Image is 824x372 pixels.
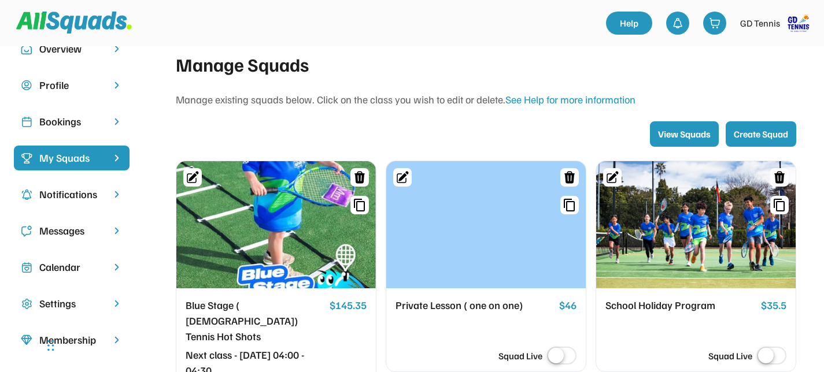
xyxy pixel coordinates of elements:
[330,297,367,314] div: $145.35
[787,12,810,35] img: PNG%20BLUE.png
[740,16,780,30] div: GD Tennis
[606,12,652,35] a: Help
[39,114,104,129] div: Bookings
[39,150,104,166] div: My Squads
[39,223,104,239] div: Messages
[111,189,123,200] img: chevron-right.svg
[176,50,796,78] div: Manage Squads
[650,121,719,147] button: View Squads
[21,43,32,55] img: Icon%20copy%2010.svg
[709,17,720,29] img: shopping-cart-01%20%281%29.svg
[708,349,752,363] div: Squad Live
[39,187,104,202] div: Notifications
[111,116,123,127] img: chevron-right.svg
[396,297,555,314] div: Private Lesson ( one on one)
[21,152,32,164] img: Icon%20%2823%29.svg
[21,189,32,200] img: Icon%20copy%204.svg
[111,80,123,91] img: chevron-right.svg
[111,152,123,163] img: chevron-right%20copy%203.svg
[21,80,32,91] img: user-circle.svg
[21,116,32,128] img: Icon%20copy%202.svg
[16,12,132,34] img: Squad%20Logo.svg
[21,225,32,237] img: Icon%20copy%205.svg
[39,77,104,93] div: Profile
[498,349,542,363] div: Squad Live
[111,225,123,236] img: chevron-right.svg
[505,93,635,106] a: See Help for more information
[176,92,796,107] div: Manage existing squads below. Click on the class you wish to edit or delete.
[761,297,786,314] div: $35.5
[559,297,577,314] div: $46
[605,297,756,314] div: School Holiday Program
[726,121,796,147] button: Create Squad
[39,41,104,57] div: Overview
[111,43,123,54] img: chevron-right.svg
[672,17,683,29] img: bell-03%20%281%29.svg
